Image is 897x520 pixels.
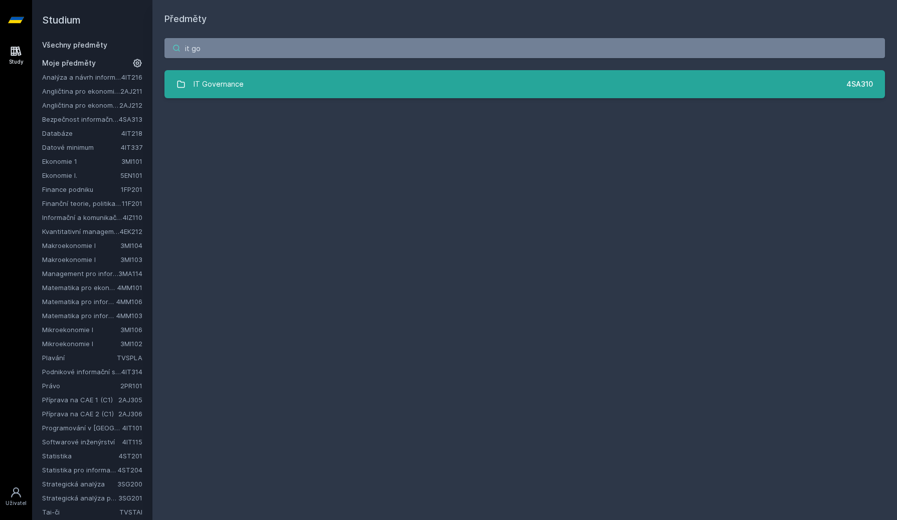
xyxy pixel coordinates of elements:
a: 4MM106 [116,298,142,306]
div: IT Governance [194,74,244,94]
a: Tai-či [42,507,119,517]
a: 4ST201 [119,452,142,460]
a: 4MM103 [116,312,142,320]
a: Všechny předměty [42,41,107,49]
a: 2AJ212 [119,101,142,109]
a: 4IT101 [122,424,142,432]
a: Matematika pro informatiky [42,297,116,307]
a: Study [2,40,30,71]
a: Strategická analýza [42,479,117,489]
a: 5EN101 [120,171,142,179]
a: Statistika [42,451,119,461]
a: Finanční teorie, politika a instituce [42,198,122,208]
a: 3MA114 [118,270,142,278]
a: Programování v [GEOGRAPHIC_DATA] [42,423,122,433]
a: Analýza a návrh informačních systémů [42,72,121,82]
a: Strategická analýza pro informatiky a statistiky [42,493,118,503]
a: Kvantitativní management [42,226,120,236]
input: Název nebo ident předmětu… [164,38,885,58]
a: 4IT115 [122,438,142,446]
a: TVSPLA [117,354,142,362]
a: 3SG201 [118,494,142,502]
a: Makroekonomie I [42,240,120,250]
a: Informační a komunikační technologie [42,212,123,222]
a: Příprava na CAE 2 (C1) [42,409,118,419]
a: 3MI106 [120,326,142,334]
a: 3MI102 [120,340,142,348]
a: 4IT314 [121,368,142,376]
a: Finance podniku [42,184,121,194]
a: 4SA313 [119,115,142,123]
a: IT Governance 4SA310 [164,70,885,98]
a: Podnikové informační systémy [42,367,121,377]
a: 2AJ306 [118,410,142,418]
a: Matematika pro ekonomy [42,283,117,293]
a: Mikroekonomie I [42,339,120,349]
a: 2AJ305 [118,396,142,404]
a: Angličtina pro ekonomická studia 1 (B2/C1) [42,86,120,96]
a: Ekonomie 1 [42,156,121,166]
a: Management pro informatiky a statistiky [42,269,118,279]
a: Datové minimum [42,142,121,152]
a: 4ST204 [118,466,142,474]
a: 4IZ110 [123,213,142,221]
a: Právo [42,381,120,391]
a: 2AJ211 [120,87,142,95]
a: Uživatel [2,481,30,512]
a: 3MI103 [120,255,142,264]
a: Plavání [42,353,117,363]
a: 4IT218 [121,129,142,137]
a: Bezpečnost informačních systémů [42,114,119,124]
a: Mikroekonomie I [42,325,120,335]
a: Statistika pro informatiky [42,465,118,475]
a: Softwarové inženýrství [42,437,122,447]
a: Angličtina pro ekonomická studia 2 (B2/C1) [42,100,119,110]
h1: Předměty [164,12,885,26]
a: 3SG200 [117,480,142,488]
a: 3MI101 [121,157,142,165]
a: Makroekonomie I [42,254,120,265]
a: TVSTAI [119,508,142,516]
span: Moje předměty [42,58,96,68]
div: Study [9,58,24,66]
a: Ekonomie I. [42,170,120,180]
div: Uživatel [6,499,27,507]
a: Příprava na CAE 1 (C1) [42,395,118,405]
a: 4MM101 [117,284,142,292]
a: 4IT337 [121,143,142,151]
a: 4IT216 [121,73,142,81]
a: 11F201 [122,199,142,207]
a: 4EK212 [120,227,142,235]
a: Databáze [42,128,121,138]
a: Matematika pro informatiky a statistiky [42,311,116,321]
div: 4SA310 [846,79,873,89]
a: 3MI104 [120,241,142,249]
a: 2PR101 [120,382,142,390]
a: 1FP201 [121,185,142,193]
